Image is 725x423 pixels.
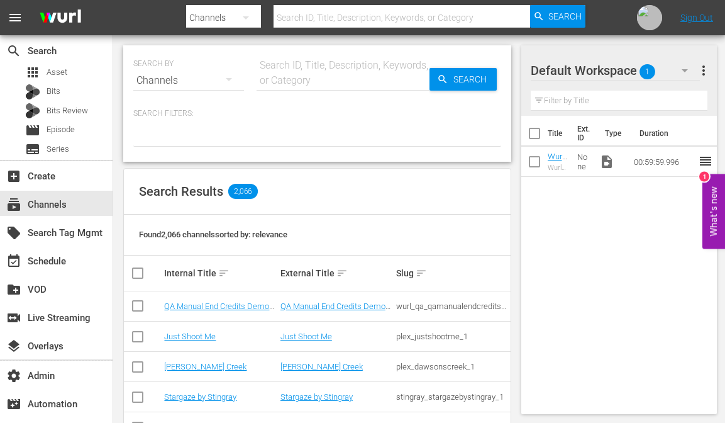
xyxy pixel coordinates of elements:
a: Just Shoot Me [164,332,216,341]
a: QA Manual End Credits Demo Channel - Pumpit [164,302,274,320]
span: Episode [25,123,40,138]
th: Type [597,116,632,151]
span: sort [416,268,427,279]
div: External Title [280,266,392,281]
span: more_vert [696,63,711,78]
button: Search [530,5,585,28]
th: Ext. ID [570,116,597,151]
span: Video [599,154,614,169]
span: 2,066 [228,184,258,199]
div: Wurl Logo 1 hr [548,164,567,172]
span: Episode [47,123,75,136]
span: Search Results [139,184,223,199]
a: Wurl Logo 1 hr [548,152,567,180]
span: Series [47,143,69,155]
span: Live Streaming [6,310,21,325]
span: sort [336,268,348,279]
span: menu [8,10,23,25]
button: Search [429,68,497,91]
div: plex_dawsonscreek_1 [396,362,508,371]
p: Search Filters: [133,108,501,119]
span: Automation [6,397,21,412]
span: sort [218,268,230,279]
span: Search [548,5,582,28]
div: Slug [396,266,508,281]
div: Bits Review [25,103,40,118]
span: Schedule [6,254,21,269]
div: Default Workspace [531,53,700,88]
td: 00:59:59.996 [629,147,698,177]
span: Channels [6,197,21,212]
a: Stargaze by Stingray [164,392,236,402]
span: Search [448,68,497,91]
img: photo.jpg [637,5,662,30]
span: Asset [25,65,40,80]
th: Duration [632,116,707,151]
span: reorder [698,154,713,169]
button: more_vert [696,55,711,86]
th: Title [548,116,570,151]
a: Sign Out [680,13,713,23]
span: Bits [47,85,60,98]
div: Channels [133,63,244,98]
span: Bits Review [47,104,88,117]
span: Create [6,169,21,184]
a: Stargaze by Stingray [280,392,353,402]
div: stingray_stargazebystingray_1 [396,392,508,402]
div: Bits [25,84,40,99]
a: Just Shoot Me [280,332,332,341]
span: Series [25,142,40,157]
span: Overlays [6,339,21,354]
img: ans4CAIJ8jUAAAAAAAAAAAAAAAAAAAAAAAAgQb4GAAAAAAAAAAAAAAAAAAAAAAAAJMjXAAAAAAAAAAAAAAAAAAAAAAAAgAT5G... [30,3,91,33]
div: plex_justshootme_1 [396,332,508,341]
span: 1 [639,59,655,85]
button: Open Feedback Widget [702,174,725,249]
div: Search ID, Title, Description, Keywords, or Category [257,58,429,88]
a: QA Manual End Credits Demo Channel - Pumpit [280,302,390,320]
div: wurl_qa_qamanualendcreditsdemochannel_1 [396,302,508,311]
div: 1 [699,172,709,182]
span: Asset [47,66,67,79]
span: Search [6,43,21,59]
a: [PERSON_NAME] Creek [280,362,363,371]
a: [PERSON_NAME] Creek [164,362,246,371]
span: VOD [6,282,21,297]
td: None [572,147,594,177]
span: Search Tag Mgmt [6,225,21,240]
span: Admin [6,368,21,383]
div: Internal Title [164,266,276,281]
span: Found 2,066 channels sorted by: relevance [139,230,287,239]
